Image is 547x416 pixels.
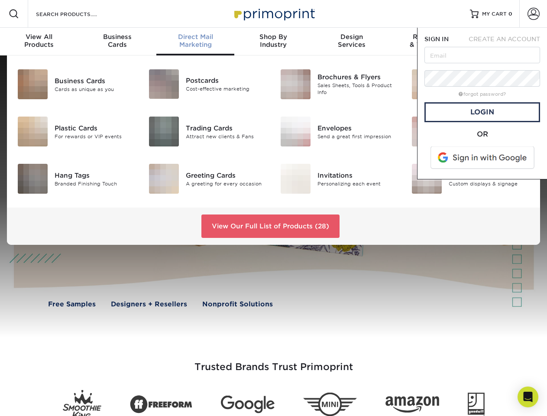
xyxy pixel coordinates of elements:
[424,102,540,122] a: Login
[234,33,312,41] span: Shop By
[221,396,275,413] img: Google
[230,4,317,23] img: Primoprint
[313,33,391,49] div: Services
[391,33,469,49] div: & Templates
[78,33,156,41] span: Business
[201,214,340,238] a: View Our Full List of Products (28)
[391,28,469,55] a: Resources& Templates
[482,10,507,18] span: MY CART
[508,11,512,17] span: 0
[385,396,439,413] img: Amazon
[468,393,485,416] img: Goodwill
[20,341,527,383] h3: Trusted Brands Trust Primoprint
[459,91,506,97] a: forgot password?
[234,33,312,49] div: Industry
[424,129,540,140] div: OR
[313,28,391,55] a: DesignServices
[469,36,540,42] span: CREATE AN ACCOUNT
[424,36,449,42] span: SIGN IN
[35,9,120,19] input: SEARCH PRODUCTS.....
[518,387,538,407] div: Open Intercom Messenger
[78,28,156,55] a: BusinessCards
[156,28,234,55] a: Direct MailMarketing
[156,33,234,41] span: Direct Mail
[234,28,312,55] a: Shop ByIndustry
[156,33,234,49] div: Marketing
[78,33,156,49] div: Cards
[391,33,469,41] span: Resources
[424,47,540,63] input: Email
[313,33,391,41] span: Design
